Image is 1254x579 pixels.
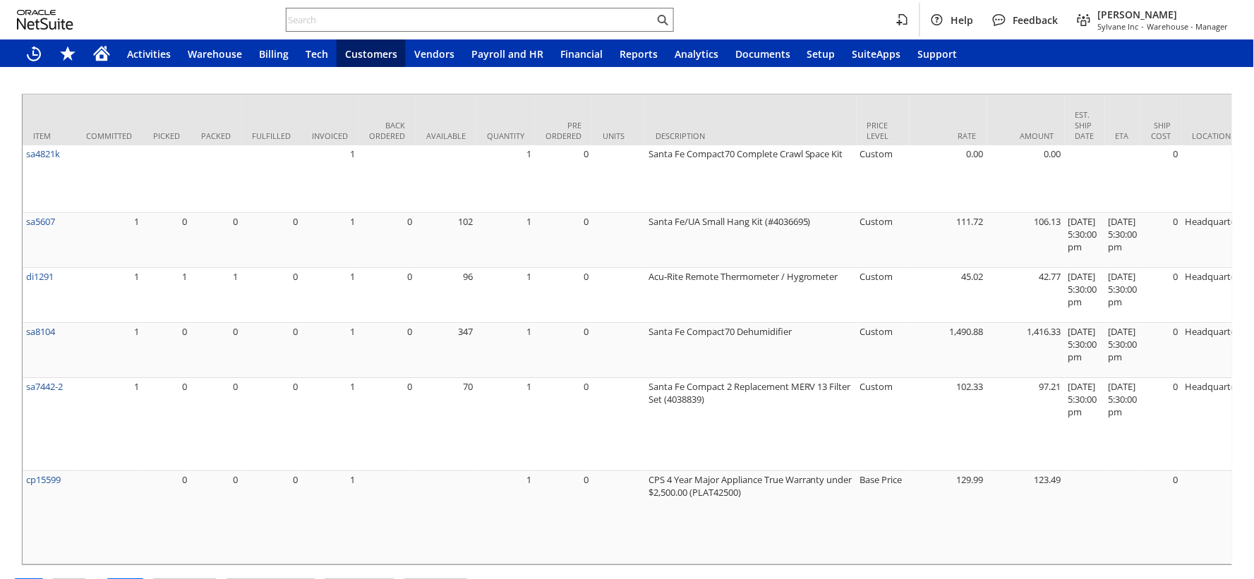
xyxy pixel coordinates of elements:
[535,378,592,471] td: 0
[86,130,132,141] div: Committed
[1152,120,1171,141] div: Ship Cost
[201,130,231,141] div: Packed
[1065,268,1105,323] td: [DATE] 5:30:00 pm
[857,471,910,564] td: Base Price
[179,39,251,68] a: Warehouse
[857,323,910,378] td: Custom
[1182,378,1248,471] td: Headquarters
[1105,213,1141,268] td: [DATE] 5:30:00 pm
[416,378,476,471] td: 70
[416,213,476,268] td: 102
[127,47,171,61] span: Activities
[852,47,901,61] span: SuiteApps
[910,471,987,564] td: 129.99
[26,380,63,393] a: sa7442-2
[1141,323,1182,378] td: 0
[26,270,54,283] a: di1291
[987,378,1065,471] td: 97.21
[727,39,799,68] a: Documents
[463,39,552,68] a: Payroll and HR
[987,213,1065,268] td: 106.13
[337,39,406,68] a: Customers
[645,213,857,268] td: Santa Fe/UA Small Hang Kit (#4036695)
[476,145,535,213] td: 1
[476,471,535,564] td: 1
[416,323,476,378] td: 347
[951,13,974,27] span: Help
[645,323,857,378] td: Santa Fe Compact70 Dehumidifier
[910,323,987,378] td: 1,490.88
[476,268,535,323] td: 1
[910,39,966,68] a: Support
[1141,378,1182,471] td: 0
[301,145,358,213] td: 1
[645,145,857,213] td: Santa Fe Compact70 Complete Crawl Space Kit
[143,323,191,378] td: 0
[1098,8,1229,21] span: [PERSON_NAME]
[345,47,397,61] span: Customers
[987,323,1065,378] td: 1,416.33
[119,39,179,68] a: Activities
[301,213,358,268] td: 1
[426,130,466,141] div: Available
[666,39,727,68] a: Analytics
[620,47,658,61] span: Reports
[1116,130,1131,141] div: ETA
[910,268,987,323] td: 45.02
[987,145,1065,213] td: 0.00
[1105,323,1141,378] td: [DATE] 5:30:00 pm
[369,120,405,141] div: Back Ordered
[998,130,1054,141] div: Amount
[560,47,603,61] span: Financial
[93,45,110,62] svg: Home
[920,130,977,141] div: Rate
[358,378,416,471] td: 0
[26,325,55,338] a: sa8104
[85,39,119,68] a: Home
[603,130,634,141] div: Units
[910,378,987,471] td: 102.33
[535,145,592,213] td: 0
[656,130,846,141] div: Description
[1013,13,1059,27] span: Feedback
[191,378,241,471] td: 0
[1141,268,1182,323] td: 0
[76,213,143,268] td: 1
[1141,471,1182,564] td: 0
[301,471,358,564] td: 1
[471,47,543,61] span: Payroll and HR
[153,130,180,141] div: Picked
[25,45,42,62] svg: Recent Records
[1105,268,1141,323] td: [DATE] 5:30:00 pm
[645,471,857,564] td: CPS 4 Year Major Appliance True Warranty under $2,500.00 (PLAT42500)
[552,39,611,68] a: Financial
[844,39,910,68] a: SuiteApps
[143,268,191,323] td: 1
[59,45,76,62] svg: Shortcuts
[735,47,790,61] span: Documents
[358,268,416,323] td: 0
[476,378,535,471] td: 1
[33,130,65,141] div: Item
[857,213,910,268] td: Custom
[188,47,242,61] span: Warehouse
[241,268,301,323] td: 0
[241,378,301,471] td: 0
[1182,213,1248,268] td: Headquarters
[143,213,191,268] td: 0
[987,268,1065,323] td: 42.77
[867,120,899,141] div: Price Level
[799,39,844,68] a: Setup
[476,323,535,378] td: 1
[535,268,592,323] td: 0
[1141,145,1182,213] td: 0
[476,213,535,268] td: 1
[358,213,416,268] td: 0
[241,323,301,378] td: 0
[987,471,1065,564] td: 123.49
[312,130,348,141] div: Invoiced
[76,378,143,471] td: 1
[191,268,241,323] td: 1
[535,471,592,564] td: 0
[297,39,337,68] a: Tech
